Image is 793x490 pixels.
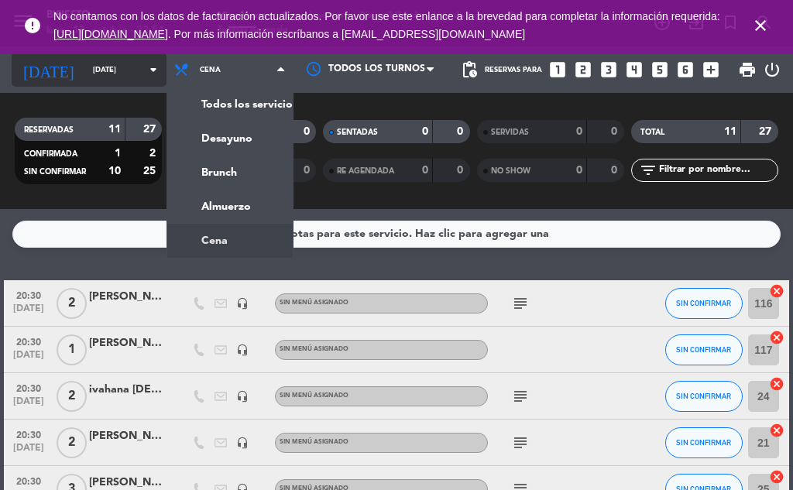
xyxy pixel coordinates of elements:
i: looks_3 [599,60,619,80]
span: Sin menú asignado [280,439,348,445]
i: headset_mic [236,390,249,403]
span: SIN CONFIRMAR [24,168,86,176]
span: RESERVADAS [24,126,74,134]
button: SIN CONFIRMAR [665,427,743,458]
span: NO SHOW [491,167,530,175]
span: [DATE] [9,303,48,321]
span: 20:30 [9,379,48,396]
div: [PERSON_NAME] [89,427,166,445]
i: close [751,16,770,35]
span: print [738,60,757,79]
input: Filtrar por nombre... [657,162,778,179]
strong: 11 [108,124,121,135]
div: [PERSON_NAME] [89,334,166,352]
i: subject [511,387,530,406]
strong: 0 [457,126,466,137]
button: SIN CONFIRMAR [665,334,743,365]
span: CONFIRMADA [24,150,77,158]
span: 20:30 [9,332,48,350]
i: filter_list [639,161,657,180]
strong: 0 [457,165,466,176]
span: 1 [57,334,87,365]
span: 20:30 [9,425,48,443]
strong: 0 [304,165,313,176]
span: 2 [57,288,87,319]
a: . Por más información escríbanos a [EMAIL_ADDRESS][DOMAIN_NAME] [168,28,525,40]
strong: 27 [143,124,159,135]
strong: 0 [576,126,582,137]
i: looks_6 [675,60,695,80]
strong: 0 [422,126,428,137]
strong: 27 [759,126,774,137]
strong: 0 [422,165,428,176]
i: cancel [769,423,784,438]
a: [URL][DOMAIN_NAME] [53,28,168,40]
i: looks_one [548,60,568,80]
strong: 0 [611,126,620,137]
i: cancel [769,376,784,392]
i: arrow_drop_down [144,60,163,79]
span: SIN CONFIRMAR [676,299,731,307]
i: cancel [769,469,784,485]
strong: 0 [576,165,582,176]
div: LOG OUT [763,46,781,93]
strong: 11 [724,126,736,137]
span: [DATE] [9,443,48,461]
span: Sin menú asignado [280,392,348,399]
i: headset_mic [236,344,249,356]
button: SIN CONFIRMAR [665,381,743,412]
button: SIN CONFIRMAR [665,288,743,319]
i: looks_two [573,60,593,80]
a: Cena [167,224,293,258]
strong: 1 [115,148,121,159]
span: SIN CONFIRMAR [676,438,731,447]
span: 2 [57,427,87,458]
span: RE AGENDADA [337,167,394,175]
span: 20:30 [9,471,48,489]
span: SENTADAS [337,128,378,136]
i: cancel [769,330,784,345]
a: Desayuno [167,122,293,156]
strong: 25 [143,166,159,176]
span: Sin menú asignado [280,346,348,352]
strong: 10 [108,166,121,176]
a: Almuerzo [167,190,293,224]
i: subject [511,294,530,313]
i: subject [511,433,530,452]
span: Sin menú asignado [280,300,348,306]
div: [PERSON_NAME] [89,288,166,306]
span: Cena [200,66,221,74]
a: Todos los servicios [167,87,293,122]
span: SIN CONFIRMAR [676,392,731,400]
i: cancel [769,283,784,299]
span: [DATE] [9,396,48,414]
i: looks_5 [650,60,670,80]
i: add_box [701,60,721,80]
a: Brunch [167,156,293,190]
div: No hay notas para este servicio. Haz clic para agregar una [245,225,549,243]
strong: 2 [149,148,159,159]
span: 20:30 [9,286,48,303]
i: headset_mic [236,437,249,449]
strong: 0 [304,126,313,137]
span: No contamos con los datos de facturación actualizados. Por favor use este enlance a la brevedad p... [53,10,720,40]
i: headset_mic [236,297,249,310]
div: ivahana [DEMOGRAPHIC_DATA] [89,381,166,399]
i: looks_4 [624,60,644,80]
span: SERVIDAS [491,128,529,136]
span: TOTAL [640,128,664,136]
strong: 0 [611,165,620,176]
i: [DATE] [12,54,85,85]
span: 2 [57,381,87,412]
span: SIN CONFIRMAR [676,345,731,354]
i: error [23,16,42,35]
i: power_settings_new [763,60,781,79]
span: pending_actions [460,60,479,79]
span: Reservas para [485,66,542,74]
span: [DATE] [9,350,48,368]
